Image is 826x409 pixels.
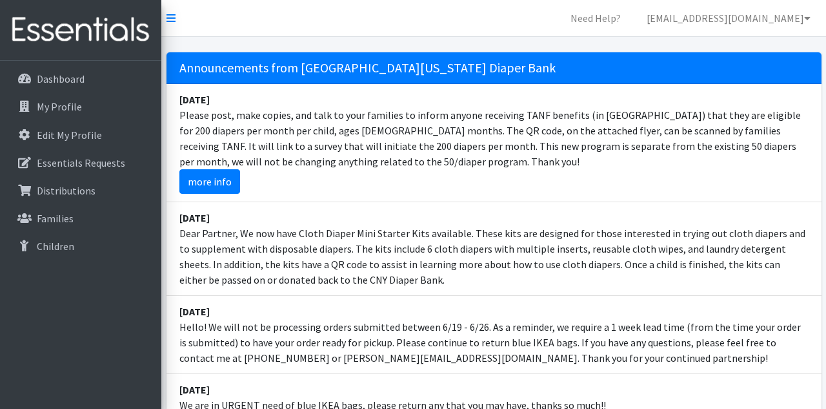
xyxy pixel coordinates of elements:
[37,156,125,169] p: Essentials Requests
[179,383,210,396] strong: [DATE]
[166,202,821,296] li: Dear Partner, We now have Cloth Diaper Mini Starter Kits available. These kits are designed for t...
[37,240,74,253] p: Children
[5,178,156,204] a: Distributions
[179,211,210,224] strong: [DATE]
[5,66,156,92] a: Dashboard
[37,129,102,142] p: Edit My Profile
[166,52,821,84] h5: Announcements from [GEOGRAPHIC_DATA][US_STATE] Diaper Bank
[5,205,156,231] a: Families
[37,100,82,113] p: My Profile
[636,5,821,31] a: [EMAIL_ADDRESS][DOMAIN_NAME]
[166,296,821,374] li: Hello! We will not be processing orders submitted between 6/19 - 6/26. As a reminder, we require ...
[560,5,631,31] a: Need Help?
[5,122,156,148] a: Edit My Profile
[5,94,156,120] a: My Profile
[37,72,85,85] p: Dashboard
[179,305,210,318] strong: [DATE]
[5,233,156,259] a: Children
[5,150,156,176] a: Essentials Requests
[37,212,74,225] p: Families
[37,184,96,197] p: Distributions
[166,84,821,202] li: Please post, make copies, and talk to your families to inform anyone receiving TANF benefits (in ...
[5,8,156,52] img: HumanEssentials
[179,93,210,106] strong: [DATE]
[179,169,240,194] a: more info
